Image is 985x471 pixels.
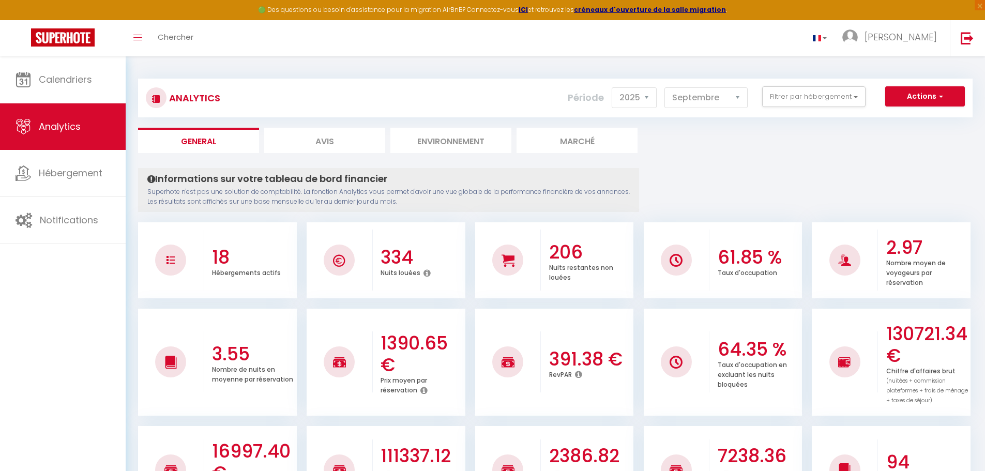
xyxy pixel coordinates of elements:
[549,241,631,263] h3: 206
[519,5,528,14] a: ICI
[568,86,604,109] label: Période
[381,374,427,394] p: Prix moyen par réservation
[718,339,800,360] h3: 64.35 %
[574,5,726,14] a: créneaux d'ouverture de la salle migration
[212,266,281,277] p: Hébergements actifs
[147,187,630,207] p: Superhote n'est pas une solution de comptabilité. La fonction Analytics vous permet d'avoir une v...
[762,86,866,107] button: Filtrer par hébergement
[264,128,385,153] li: Avis
[886,323,968,367] h3: 130721.34 €
[718,247,800,268] h3: 61.85 %
[166,86,220,110] h3: Analytics
[212,247,294,268] h3: 18
[886,364,968,405] p: Chiffre d'affaires brut
[390,128,511,153] li: Environnement
[39,120,81,133] span: Analytics
[549,261,613,282] p: Nuits restantes non louées
[8,4,39,35] button: Ouvrir le widget de chat LiveChat
[212,343,294,365] h3: 3.55
[147,173,630,185] h4: Informations sur votre tableau de bord financier
[838,356,851,368] img: NO IMAGE
[39,166,102,179] span: Hébergement
[670,356,683,369] img: NO IMAGE
[885,86,965,107] button: Actions
[40,214,98,226] span: Notifications
[381,332,463,376] h3: 1390.65 €
[138,128,259,153] li: General
[842,29,858,45] img: ...
[549,348,631,370] h3: 391.38 €
[961,32,974,44] img: logout
[166,256,175,264] img: NO IMAGE
[212,363,293,384] p: Nombre de nuits en moyenne par réservation
[886,377,968,404] span: (nuitées + commission plateformes + frais de ménage + taxes de séjour)
[886,256,946,287] p: Nombre moyen de voyageurs par réservation
[718,358,787,389] p: Taux d'occupation en excluant les nuits bloquées
[381,247,463,268] h3: 334
[517,128,638,153] li: Marché
[549,368,572,379] p: RevPAR
[150,20,201,56] a: Chercher
[31,28,95,47] img: Super Booking
[381,266,420,277] p: Nuits louées
[39,73,92,86] span: Calendriers
[718,266,777,277] p: Taux d'occupation
[835,20,950,56] a: ... [PERSON_NAME]
[865,31,937,43] span: [PERSON_NAME]
[158,32,193,42] span: Chercher
[886,237,968,259] h3: 2.97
